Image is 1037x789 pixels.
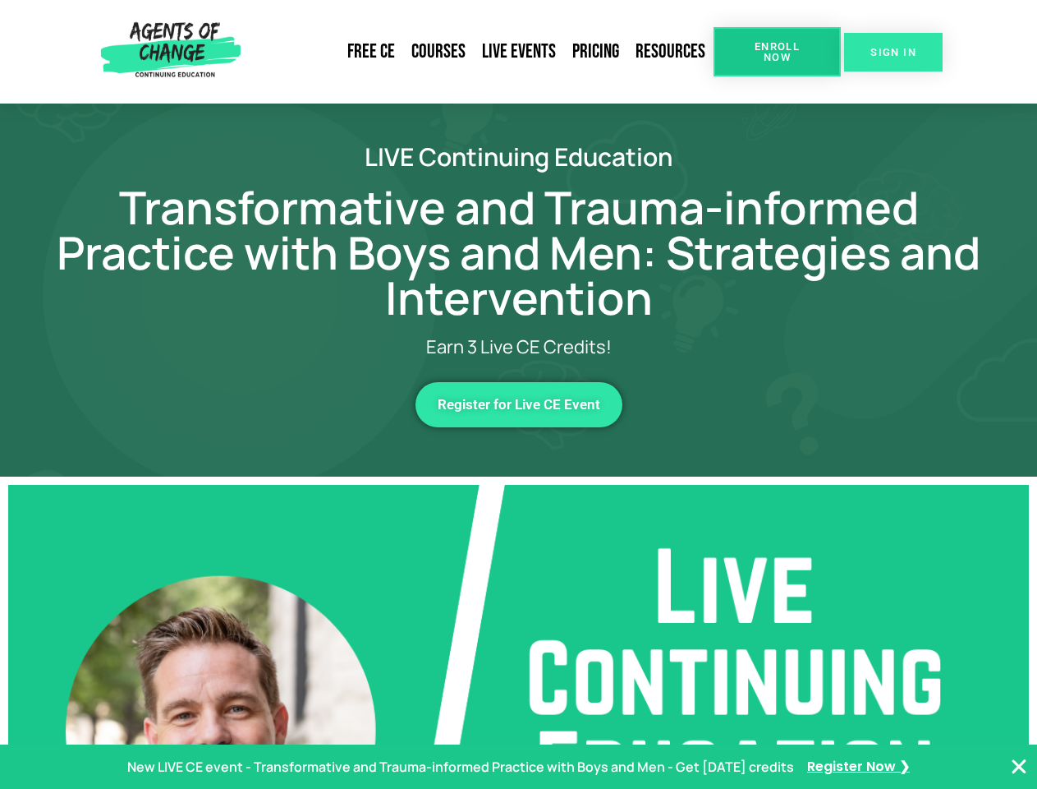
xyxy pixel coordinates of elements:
a: Register Now ❯ [807,755,910,779]
h2: LIVE Continuing Education [51,145,987,168]
p: New LIVE CE event - Transformative and Trauma-informed Practice with Boys and Men - Get [DATE] cr... [127,755,794,779]
a: Live Events [474,33,564,71]
span: SIGN IN [870,47,916,58]
span: Register for Live CE Event [438,398,600,412]
a: Pricing [564,33,627,71]
a: Courses [403,33,474,71]
a: SIGN IN [844,33,943,72]
a: Free CE [339,33,403,71]
nav: Menu [247,33,714,71]
h1: Transformative and Trauma-informed Practice with Boys and Men: Strategies and Intervention [51,185,987,321]
button: Close Banner [1009,757,1029,777]
a: Register for Live CE Event [415,382,622,427]
p: Earn 3 Live CE Credits! [117,337,921,358]
a: Enroll Now [714,27,841,76]
span: Enroll Now [740,41,814,62]
a: Resources [627,33,714,71]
